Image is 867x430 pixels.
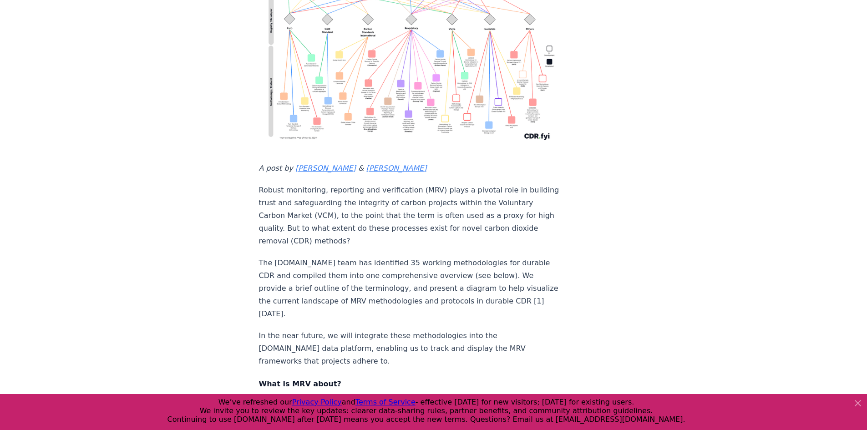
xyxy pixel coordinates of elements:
strong: What is MRV about? [259,379,341,388]
em: & [358,164,364,172]
p: The [DOMAIN_NAME] team has identified 35 working methodologies for durable CDR and compiled them ... [259,257,560,320]
a: [PERSON_NAME] [366,164,426,172]
a: [PERSON_NAME] [295,164,356,172]
p: Robust monitoring, reporting and verification (MRV) plays a pivotal role in building trust and sa... [259,184,560,248]
em: A post by [259,164,293,172]
p: In the near future, we will integrate these methodologies into the [DOMAIN_NAME] data platform, e... [259,329,560,368]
